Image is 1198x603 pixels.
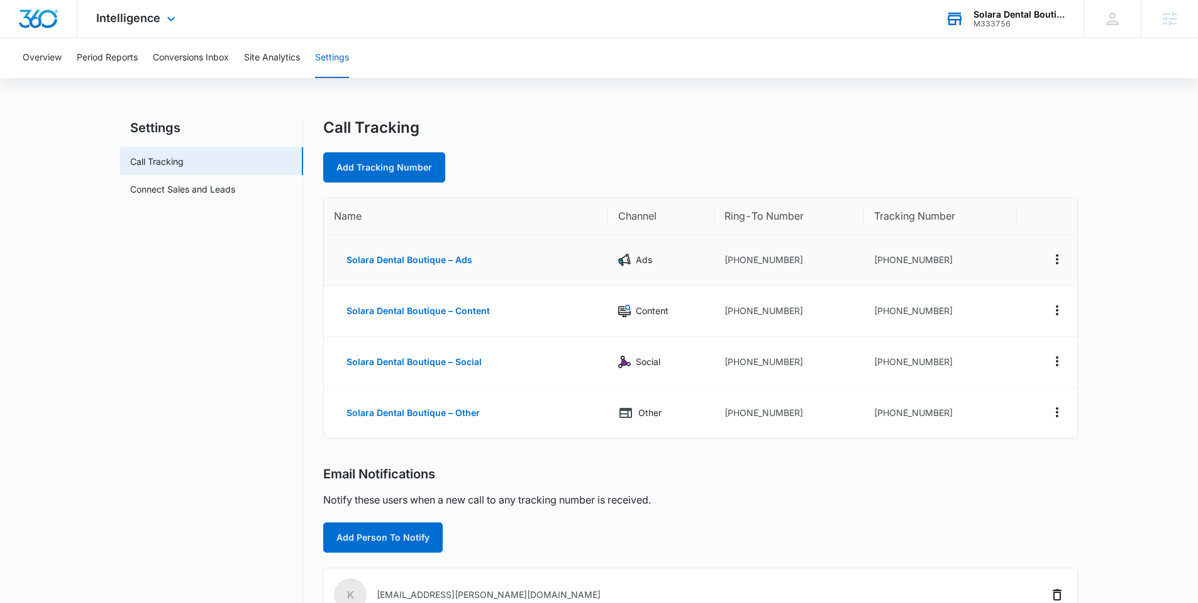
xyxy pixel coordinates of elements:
[153,38,229,78] button: Conversions Inbox
[334,245,485,275] button: Solara Dental Boutique – Ads
[1047,249,1067,269] button: Actions
[120,118,303,137] h2: Settings
[334,347,494,377] button: Solara Dental Boutique – Social
[864,198,1017,235] th: Tracking Number
[323,152,445,183] a: Add Tracking Number
[334,398,492,428] button: Solara Dental Boutique – Other
[714,286,864,337] td: [PHONE_NUMBER]
[323,492,651,507] p: Notify these users when a new call to any tracking number is received.
[618,254,631,266] img: Ads
[864,235,1017,286] td: [PHONE_NUMBER]
[96,11,160,25] span: Intelligence
[23,38,62,78] button: Overview
[636,304,668,318] p: Content
[973,20,1065,28] div: account id
[324,198,608,235] th: Name
[130,183,235,196] a: Connect Sales and Leads
[714,388,864,438] td: [PHONE_NUMBER]
[77,38,138,78] button: Period Reports
[1047,300,1067,320] button: Actions
[334,296,502,326] button: Solara Dental Boutique – Content
[1047,402,1067,422] button: Actions
[714,337,864,388] td: [PHONE_NUMBER]
[315,38,349,78] button: Settings
[636,253,652,267] p: Ads
[618,305,631,317] img: Content
[864,286,1017,337] td: [PHONE_NUMBER]
[864,388,1017,438] td: [PHONE_NUMBER]
[638,406,662,420] p: Other
[130,155,184,168] a: Call Tracking
[714,198,864,235] th: Ring-To Number
[714,235,864,286] td: [PHONE_NUMBER]
[973,9,1065,20] div: account name
[636,355,660,369] p: Social
[608,198,714,235] th: Channel
[323,466,435,482] h2: Email Notifications
[618,356,631,368] img: Social
[864,337,1017,388] td: [PHONE_NUMBER]
[244,38,300,78] button: Site Analytics
[1047,351,1067,371] button: Actions
[323,522,443,553] button: Add Person To Notify
[323,118,419,137] h1: Call Tracking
